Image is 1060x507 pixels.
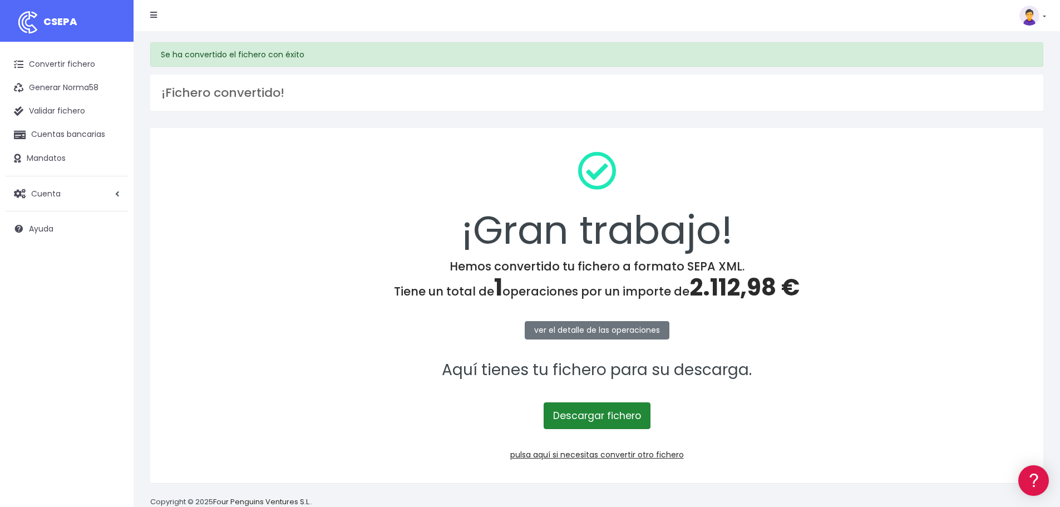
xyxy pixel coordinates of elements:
[150,42,1043,67] div: Se ha convertido el fichero con éxito
[11,193,211,210] a: Perfiles de empresas
[11,141,211,158] a: Formatos
[11,95,211,112] a: Información general
[165,142,1029,259] div: ¡Gran trabajo!
[6,182,128,205] a: Cuenta
[11,77,211,88] div: Información general
[510,449,684,460] a: pulsa aquí si necesitas convertir otro fichero
[29,223,53,234] span: Ayuda
[494,271,502,304] span: 1
[11,158,211,175] a: Problemas habituales
[165,358,1029,383] p: Aquí tienes tu fichero para su descarga.
[11,267,211,278] div: Programadores
[161,86,1032,100] h3: ¡Fichero convertido!
[11,284,211,302] a: API
[544,402,650,429] a: Descargar fichero
[11,239,211,256] a: General
[6,217,128,240] a: Ayuda
[6,147,128,170] a: Mandatos
[43,14,77,28] span: CSEPA
[525,321,669,339] a: ver el detalle de las operaciones
[14,8,42,36] img: logo
[6,100,128,123] a: Validar fichero
[11,123,211,134] div: Convertir ficheros
[11,221,211,232] div: Facturación
[11,298,211,317] button: Contáctanos
[6,76,128,100] a: Generar Norma58
[1019,6,1039,26] img: profile
[165,259,1029,302] h4: Hemos convertido tu fichero a formato SEPA XML. Tiene un total de operaciones por un importe de
[31,188,61,199] span: Cuenta
[11,175,211,193] a: Videotutoriales
[213,496,310,507] a: Four Penguins Ventures S.L.
[6,53,128,76] a: Convertir fichero
[153,321,214,331] a: POWERED BY ENCHANT
[689,271,800,304] span: 2.112,98 €
[6,123,128,146] a: Cuentas bancarias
